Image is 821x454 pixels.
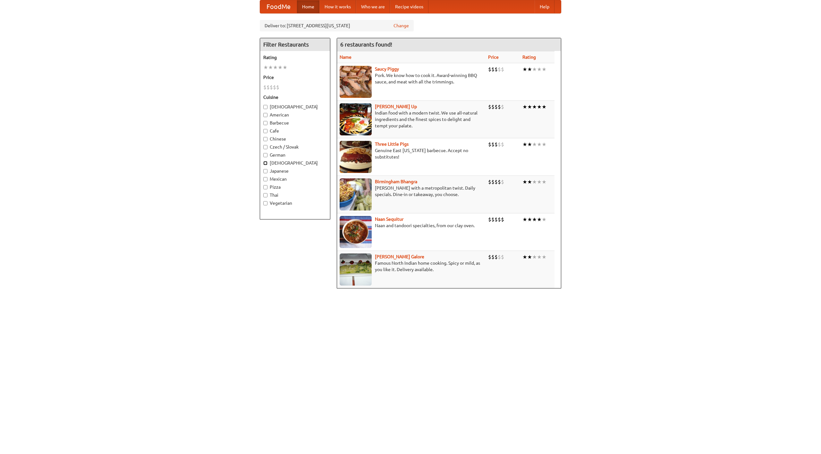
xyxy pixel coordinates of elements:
[263,104,327,110] label: [DEMOGRAPHIC_DATA]
[375,104,417,109] a: [PERSON_NAME] Up
[263,136,327,142] label: Chinese
[527,178,532,185] li: ★
[263,200,327,206] label: Vegetarian
[527,103,532,110] li: ★
[263,193,267,197] input: Thai
[495,141,498,148] li: $
[260,0,297,13] a: FoodMe
[522,55,536,60] a: Rating
[488,66,491,73] li: $
[495,253,498,261] li: $
[537,103,542,110] li: ★
[542,178,546,185] li: ★
[340,185,483,198] p: [PERSON_NAME] with a metropolitan twist. Daily specials. Dine-in or takeaway, you choose.
[263,153,267,157] input: German
[375,254,424,259] a: [PERSON_NAME] Galore
[340,260,483,273] p: Famous North Indian home cooking. Spicy or mild, as you like it. Delivery available.
[375,66,399,72] a: Saucy Piggy
[260,20,414,31] div: Deliver to: [STREET_ADDRESS][US_STATE]
[263,176,327,182] label: Mexican
[522,216,527,223] li: ★
[263,160,327,166] label: [DEMOGRAPHIC_DATA]
[491,253,495,261] li: $
[263,201,267,205] input: Vegetarian
[394,22,409,29] a: Change
[532,253,537,261] li: ★
[276,84,279,91] li: $
[263,74,327,81] h5: Price
[273,64,278,71] li: ★
[537,178,542,185] li: ★
[488,178,491,185] li: $
[501,66,504,73] li: $
[501,178,504,185] li: $
[260,38,330,51] h4: Filter Restaurants
[522,141,527,148] li: ★
[501,103,504,110] li: $
[263,94,327,100] h5: Cuisine
[263,112,327,118] label: American
[340,147,483,160] p: Genuine East [US_STATE] barbecue. Accept no substitutes!
[263,169,267,173] input: Japanese
[522,103,527,110] li: ★
[491,141,495,148] li: $
[532,141,537,148] li: ★
[340,66,372,98] img: saucy.jpg
[375,179,417,184] b: Birmingham Bhangra
[527,141,532,148] li: ★
[537,253,542,261] li: ★
[340,222,483,229] p: Naan and tandoori specialties, from our clay oven.
[488,55,499,60] a: Price
[532,178,537,185] li: ★
[537,141,542,148] li: ★
[522,253,527,261] li: ★
[263,120,327,126] label: Barbecue
[263,54,327,61] h5: Rating
[340,141,372,173] img: littlepigs.jpg
[498,103,501,110] li: $
[542,66,546,73] li: ★
[532,66,537,73] li: ★
[267,84,270,91] li: $
[263,137,267,141] input: Chinese
[495,103,498,110] li: $
[495,66,498,73] li: $
[488,216,491,223] li: $
[356,0,390,13] a: Who we are
[498,141,501,148] li: $
[498,178,501,185] li: $
[263,185,267,189] input: Pizza
[263,105,267,109] input: [DEMOGRAPHIC_DATA]
[542,253,546,261] li: ★
[268,64,273,71] li: ★
[263,168,327,174] label: Japanese
[340,72,483,85] p: Pork. We know how to cook it. Award-winning BBQ sauce, and meat with all the trimmings.
[263,144,327,150] label: Czech / Slovak
[375,217,403,222] a: Naan Sequitur
[488,253,491,261] li: $
[532,103,537,110] li: ★
[319,0,356,13] a: How it works
[273,84,276,91] li: $
[491,103,495,110] li: $
[537,216,542,223] li: ★
[491,178,495,185] li: $
[278,64,283,71] li: ★
[527,216,532,223] li: ★
[263,64,268,71] li: ★
[340,41,392,47] ng-pluralize: 6 restaurants found!
[283,64,287,71] li: ★
[527,66,532,73] li: ★
[390,0,428,13] a: Recipe videos
[491,66,495,73] li: $
[488,141,491,148] li: $
[495,216,498,223] li: $
[532,216,537,223] li: ★
[375,141,409,147] a: Three Little Pigs
[522,66,527,73] li: ★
